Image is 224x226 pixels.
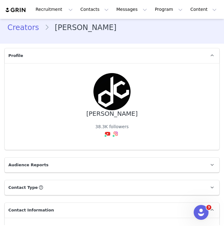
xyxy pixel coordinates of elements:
button: Contacts [77,2,112,16]
button: Content [187,2,220,16]
span: Contact Information [8,207,54,213]
button: Program [151,2,186,16]
span: Audience Reports [8,162,49,168]
span: Profile [8,53,23,59]
img: instagram.svg [113,131,118,136]
a: Creators [7,22,45,33]
img: grin logo [5,7,27,13]
div: [PERSON_NAME] [86,110,138,117]
button: Recruitment [32,2,76,16]
span: Contact Type [8,185,38,191]
body: Rich Text Area. Press ALT-0 for help. [5,5,193,12]
button: Messages [113,2,151,16]
img: 456bbcf1-83db-409c-8687-2a48b94f79c6.jpg [93,73,131,110]
span: 3 [206,205,211,210]
iframe: Intercom live chat [194,205,209,220]
div: 38.3K followers [95,124,129,130]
